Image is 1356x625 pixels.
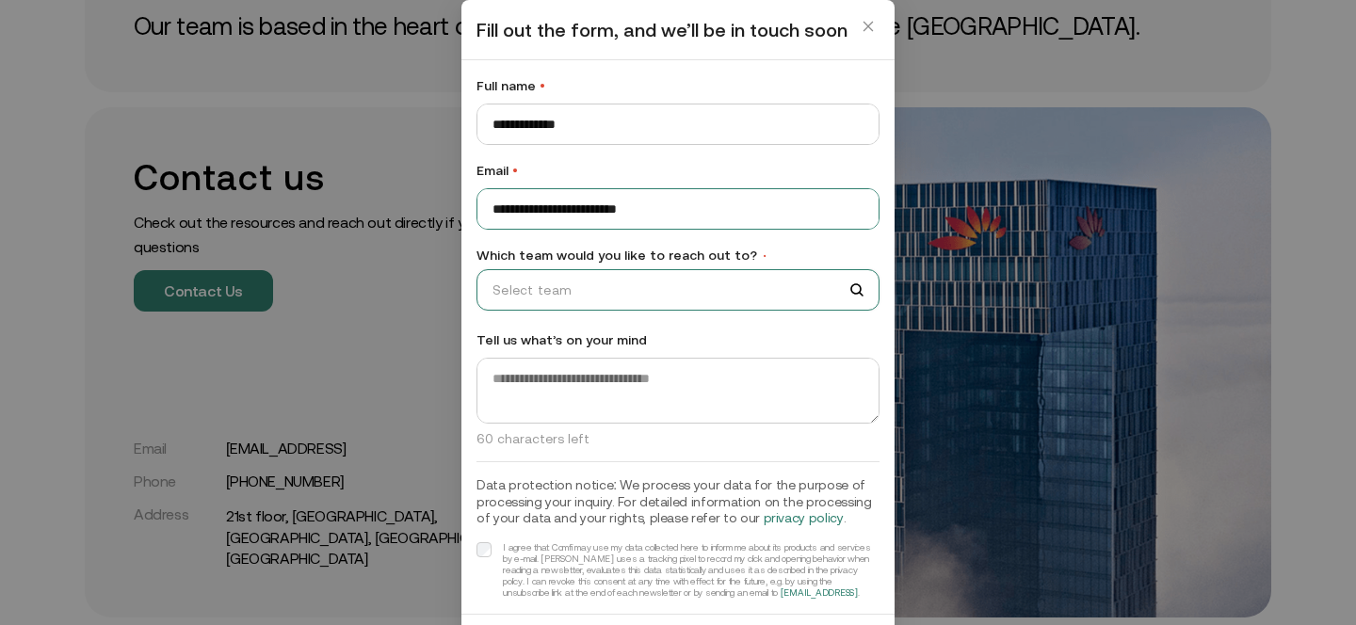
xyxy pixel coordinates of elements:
[476,477,880,527] h3: Data protection notice: We process your data for the purpose of processing your inquiry. For deta...
[476,160,880,181] label: Email
[862,11,875,41] span: close
[503,542,880,599] div: I agree that Comfi may use my data collected here to inform me about its products and services by...
[540,78,545,93] span: •
[476,329,880,350] label: Tell us what’s on your mind
[476,75,880,96] label: Full name
[476,431,880,446] p: 60 characters left
[781,587,858,598] a: [EMAIL_ADDRESS]
[764,510,844,525] a: privacy policy
[853,11,883,41] button: Close
[512,163,518,178] span: •
[761,249,768,263] span: •
[476,245,880,265] label: Which team would you like to reach out to?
